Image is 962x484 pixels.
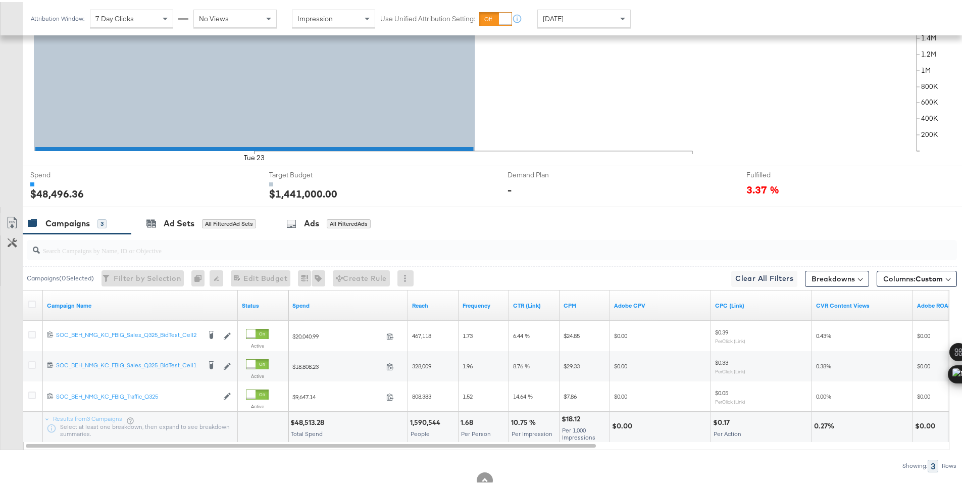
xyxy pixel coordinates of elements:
[715,397,745,403] sub: Per Click (Link)
[715,357,728,364] span: $0.33
[202,217,256,226] div: All Filtered Ad Sets
[244,151,265,160] text: Tue 23
[246,401,269,408] label: Active
[412,300,454,308] a: The number of people your ad was served to.
[614,330,627,337] span: $0.00
[199,12,229,21] span: No Views
[614,300,707,308] a: Adobe CPV
[412,330,431,337] span: 467,118
[508,168,583,178] span: Demand Plan
[512,428,552,435] span: Per Impression
[461,428,491,435] span: Per Person
[292,300,404,308] a: The total amount spent to date.
[291,428,323,435] span: Total Spend
[463,300,505,308] a: The average number of times your ad was served to each person.
[292,361,382,368] span: $18,808.23
[917,360,930,368] span: $0.00
[614,391,627,398] span: $0.00
[97,217,107,226] div: 3
[297,12,333,21] span: Impression
[292,330,382,338] span: $20,040.99
[269,184,337,199] div: $1,441,000.00
[380,12,475,22] label: Use Unified Attribution Setting:
[27,272,94,281] div: Campaigns ( 0 Selected)
[915,419,938,429] div: $0.00
[513,330,530,337] span: 6.44 %
[290,416,327,425] div: $48,513.28
[30,184,84,199] div: $48,496.36
[513,360,530,368] span: 8.76 %
[941,460,957,467] div: Rows
[814,419,837,429] div: 0.27%
[746,168,822,178] span: Fulfilled
[614,360,627,368] span: $0.00
[164,216,194,227] div: Ad Sets
[902,460,928,467] div: Showing:
[30,168,106,178] span: Spend
[246,371,269,377] label: Active
[463,391,473,398] span: 1.52
[916,272,943,281] span: Custom
[816,391,831,398] span: 0.00%
[412,360,431,368] span: 328,009
[816,360,831,368] span: 0.38%
[508,180,512,195] div: -
[56,329,200,337] div: SOC_BEH_NMG_KC_FBIG_Sales_Q325_BidTest_Cell2
[928,458,938,470] div: 3
[816,330,831,337] span: 0.43%
[562,412,583,422] div: $18.12
[292,391,382,399] span: $9,647.14
[513,391,533,398] span: 14.64 %
[917,330,930,337] span: $0.00
[715,387,728,395] span: $0.05
[612,419,635,429] div: $0.00
[304,216,319,227] div: Ads
[917,391,930,398] span: $0.00
[95,12,134,21] span: 7 Day Clicks
[463,360,473,368] span: 1.96
[40,234,872,254] input: Search Campaigns by Name, ID or Objective
[564,330,580,337] span: $24.85
[735,270,793,283] span: Clear All Filters
[47,300,234,308] a: Your campaign name.
[562,424,595,439] span: Per 1,000 Impressions
[877,269,957,285] button: Columns:Custom
[805,269,869,285] button: Breakdowns
[714,428,741,435] span: Per Action
[715,336,745,342] sub: Per Click (Link)
[56,359,200,369] a: SOC_BEH_NMG_KC_FBIG_Sales_Q325_BidTest_Cell1
[564,300,606,308] a: The average cost you've paid to have 1,000 impressions of your ad.
[564,360,580,368] span: $29.33
[715,300,808,308] a: The average cost for each link click you've received from your ad.
[191,268,210,284] div: 0
[463,330,473,337] span: 1.73
[883,272,943,282] span: Columns:
[461,416,476,425] div: 1.68
[411,428,430,435] span: People
[269,168,345,178] span: Target Budget
[30,13,85,20] div: Attribution Window:
[246,341,269,347] label: Active
[513,300,555,308] a: The number of clicks received on a link in your ad divided by the number of impressions.
[56,359,200,367] div: SOC_BEH_NMG_KC_FBIG_Sales_Q325_BidTest_Cell1
[543,12,564,21] span: [DATE]
[731,269,797,285] button: Clear All Filters
[564,391,577,398] span: $7.86
[715,326,728,334] span: $0.39
[242,300,284,308] a: Shows the current state of your Ad Campaign.
[715,366,745,372] sub: Per Click (Link)
[56,329,200,339] a: SOC_BEH_NMG_KC_FBIG_Sales_Q325_BidTest_Cell2
[816,300,909,308] a: CVR Content Views
[410,416,443,425] div: 1,590,544
[56,391,218,399] a: SOC_BEH_NMG_KC_FBIG_Traffic_Q325
[327,217,371,226] div: All Filtered Ads
[713,416,733,425] div: $0.17
[412,391,431,398] span: 808,383
[511,416,539,425] div: 10.75 %
[45,216,90,227] div: Campaigns
[746,180,779,194] span: 3.37 %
